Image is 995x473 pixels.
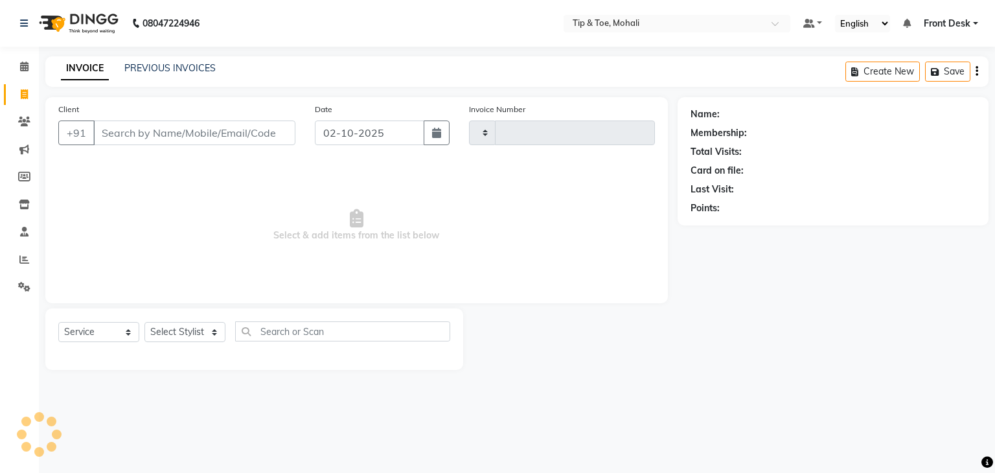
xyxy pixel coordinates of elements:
[33,5,122,41] img: logo
[61,57,109,80] a: INVOICE
[235,321,450,341] input: Search or Scan
[315,104,332,115] label: Date
[469,104,525,115] label: Invoice Number
[124,62,216,74] a: PREVIOUS INVOICES
[845,62,920,82] button: Create New
[93,121,295,145] input: Search by Name/Mobile/Email/Code
[924,17,970,30] span: Front Desk
[691,183,734,196] div: Last Visit:
[925,62,970,82] button: Save
[691,145,742,159] div: Total Visits:
[691,164,744,178] div: Card on file:
[143,5,200,41] b: 08047224946
[691,126,747,140] div: Membership:
[58,104,79,115] label: Client
[691,108,720,121] div: Name:
[691,202,720,215] div: Points:
[58,121,95,145] button: +91
[58,161,655,290] span: Select & add items from the list below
